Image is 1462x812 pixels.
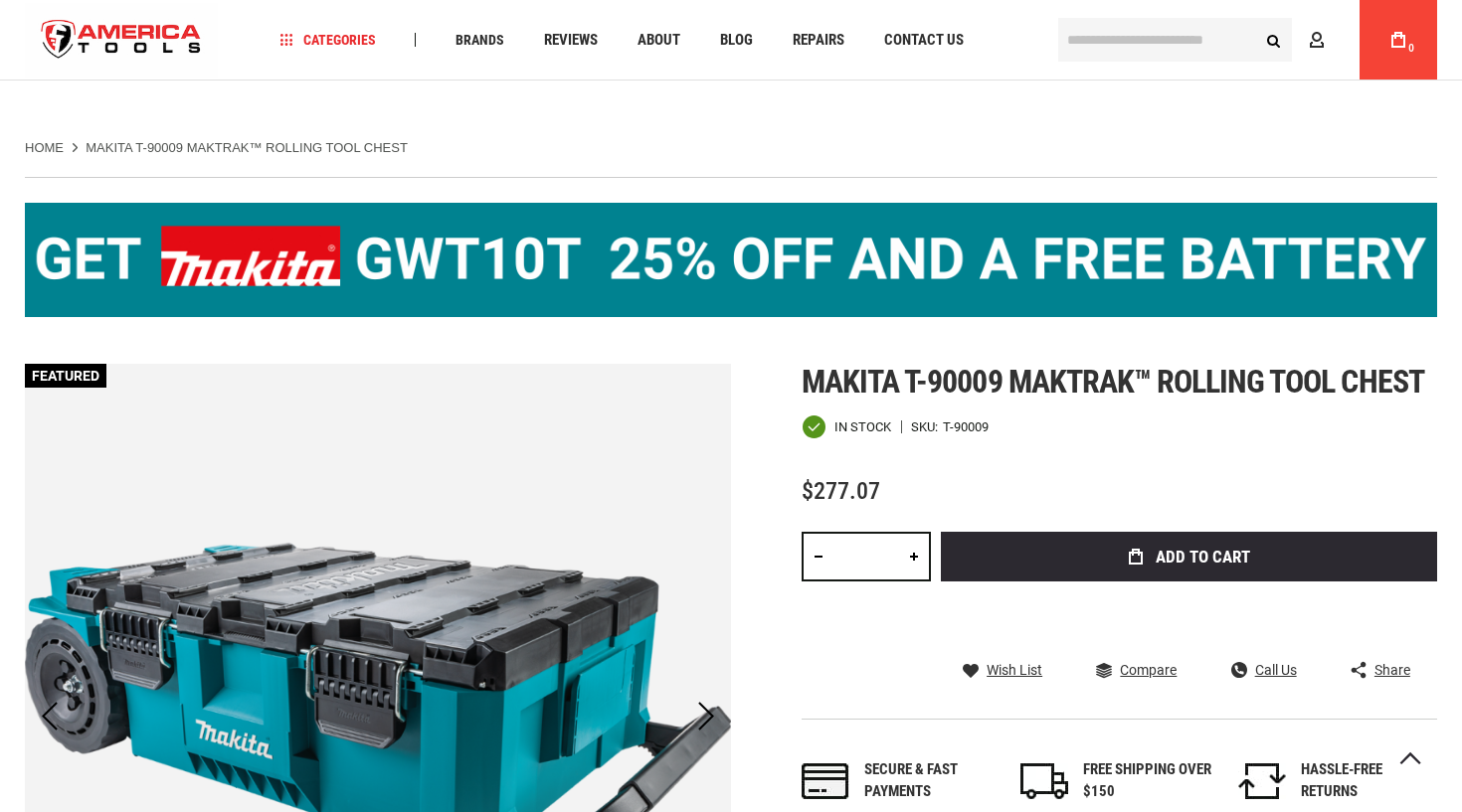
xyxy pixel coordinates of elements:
a: Blog [711,27,762,54]
img: shipping [1020,763,1068,799]
span: Brands [456,33,504,47]
span: Makita t-90009 maktrak™ rolling tool chest [802,363,1424,401]
div: T-90009 [943,420,989,433]
span: Categories [280,33,376,47]
a: Contact Us [875,27,973,54]
span: Reviews [544,33,598,48]
img: BOGO: Buy the Makita® XGT IMpact Wrench (GWT10T), get the BL4040 4ah Battery FREE! [25,203,1437,317]
strong: MAKITA T-90009 MAKTRAK™ ROLLING TOOL CHEST [86,140,408,155]
img: America Tools [25,3,218,78]
span: Add to Cart [1156,549,1250,566]
a: Wish List [963,661,1042,679]
span: Wish List [987,663,1042,677]
strong: SKU [911,420,943,433]
div: Secure & fast payments [864,759,994,802]
img: payments [802,763,849,799]
span: Repairs [793,33,844,48]
span: 0 [1408,43,1414,54]
span: Blog [720,33,753,48]
a: Brands [447,27,513,54]
a: Reviews [535,27,607,54]
button: Add to Cart [941,532,1437,581]
a: Categories [272,27,385,54]
span: Call Us [1255,663,1297,677]
div: Availability [802,414,891,439]
a: store logo [25,3,218,78]
div: HASSLE-FREE RETURNS [1301,759,1430,802]
span: Share [1374,663,1410,677]
a: Home [25,139,64,157]
div: FREE SHIPPING OVER $150 [1083,759,1212,802]
a: Compare [1096,661,1177,679]
a: Repairs [784,27,853,54]
a: Call Us [1231,661,1297,679]
span: Contact Us [884,33,964,48]
span: In stock [834,420,891,433]
a: About [629,27,689,54]
span: About [638,33,680,48]
button: Search [1254,21,1292,59]
span: Compare [1120,663,1177,677]
span: $277.07 [802,477,880,505]
iframe: Secure express checkout frame [937,587,1441,645]
img: returns [1238,763,1286,799]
